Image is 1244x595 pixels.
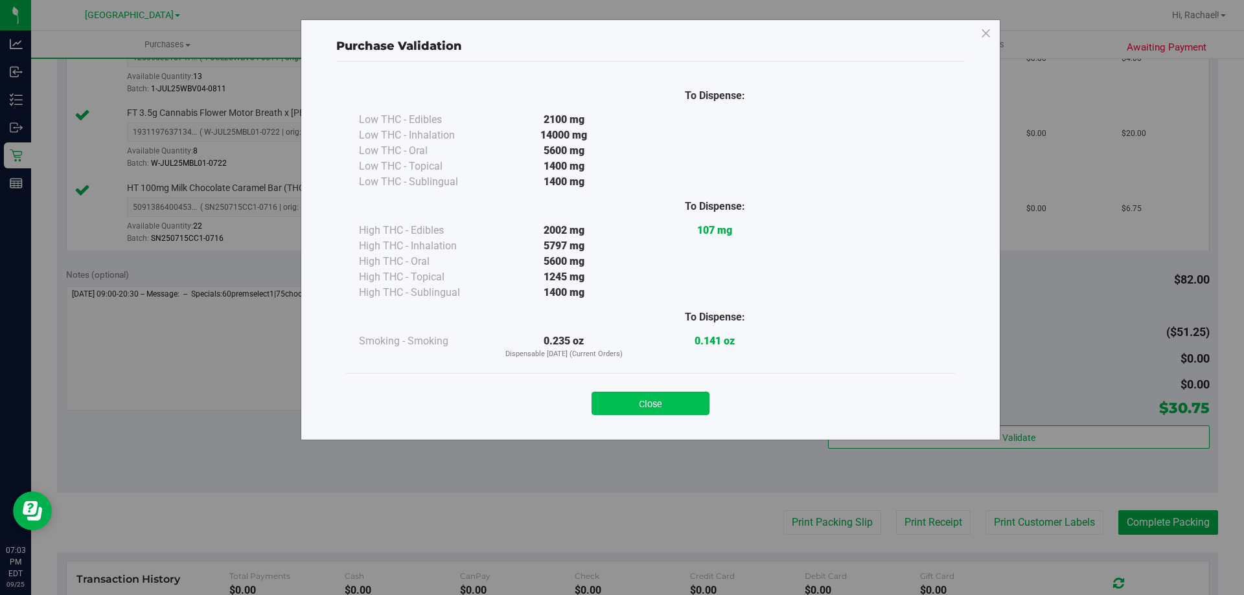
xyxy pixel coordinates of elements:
div: 5797 mg [489,238,639,254]
div: Smoking - Smoking [359,333,489,349]
div: Low THC - Oral [359,143,489,159]
div: 0.235 oz [489,333,639,360]
div: 1400 mg [489,174,639,190]
strong: 0.141 oz [695,335,735,347]
button: Close [592,392,709,415]
div: 1400 mg [489,285,639,300]
div: 1245 mg [489,269,639,285]
div: To Dispense: [639,88,790,104]
div: To Dispense: [639,199,790,214]
iframe: Resource center [13,491,52,530]
div: 2100 mg [489,112,639,128]
div: 14000 mg [489,128,639,143]
div: 5600 mg [489,143,639,159]
div: Low THC - Topical [359,159,489,174]
div: High THC - Edibles [359,223,489,238]
div: High THC - Sublingual [359,285,489,300]
div: 2002 mg [489,223,639,238]
div: Low THC - Inhalation [359,128,489,143]
p: Dispensable [DATE] (Current Orders) [489,349,639,360]
div: 5600 mg [489,254,639,269]
div: Low THC - Sublingual [359,174,489,190]
div: To Dispense: [639,309,790,325]
div: High THC - Oral [359,254,489,269]
strong: 107 mg [697,224,732,236]
div: 1400 mg [489,159,639,174]
span: Purchase Validation [336,39,462,53]
div: High THC - Topical [359,269,489,285]
div: Low THC - Edibles [359,112,489,128]
div: High THC - Inhalation [359,238,489,254]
